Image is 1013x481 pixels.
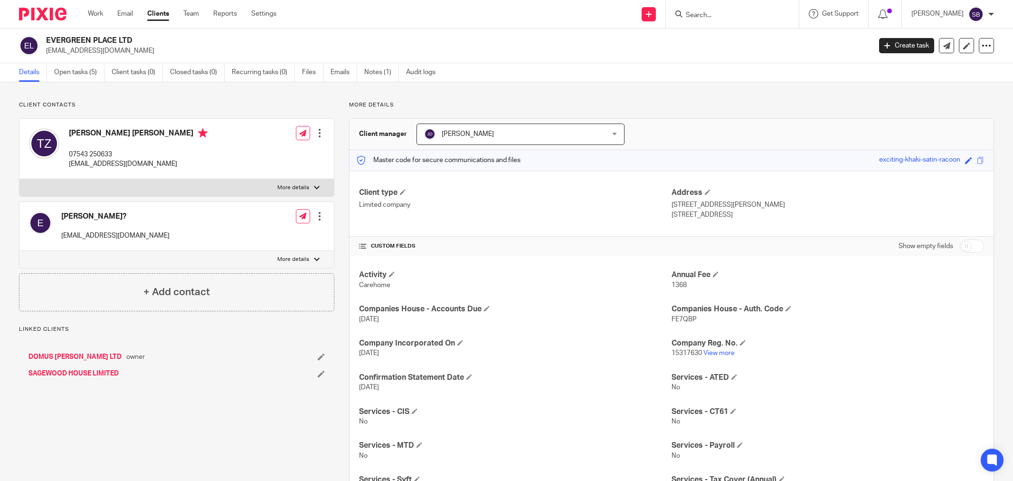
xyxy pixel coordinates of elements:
[69,150,208,159] p: 07543 250633
[359,188,672,198] h4: Client type
[46,46,865,56] p: [EMAIL_ADDRESS][DOMAIN_NAME]
[672,316,697,323] span: FE7QBP
[232,63,295,82] a: Recurring tasks (0)
[442,131,494,137] span: [PERSON_NAME]
[672,200,984,210] p: [STREET_ADDRESS][PERSON_NAME]
[899,241,953,251] label: Show empty fields
[672,210,984,220] p: [STREET_ADDRESS]
[28,352,122,362] a: DOMUS [PERSON_NAME] LTD
[359,129,407,139] h3: Client manager
[19,326,334,333] p: Linked clients
[69,128,208,140] h4: [PERSON_NAME] [PERSON_NAME]
[359,384,379,391] span: [DATE]
[359,282,390,289] span: Carehome
[359,338,672,348] h4: Company Incorporated On
[357,155,521,165] p: Master code for secure communications and files
[61,212,170,221] h4: [PERSON_NAME]?
[46,36,701,46] h2: EVERGREEN PLACE LTD
[359,270,672,280] h4: Activity
[117,9,133,19] a: Email
[213,9,237,19] a: Reports
[672,188,984,198] h4: Address
[147,9,169,19] a: Clients
[88,9,103,19] a: Work
[672,350,702,356] span: 15317630
[61,231,170,240] p: [EMAIL_ADDRESS][DOMAIN_NAME]
[364,63,399,82] a: Notes (1)
[359,350,379,356] span: [DATE]
[968,7,984,22] img: svg%3E
[672,282,687,289] span: 1368
[143,285,210,299] h4: + Add contact
[703,350,735,356] a: View more
[359,373,672,383] h4: Confirmation Statement Date
[359,242,672,250] h4: CUSTOM FIELDS
[302,63,323,82] a: Files
[672,338,984,348] h4: Company Reg. No.
[359,316,379,323] span: [DATE]
[69,159,208,169] p: [EMAIL_ADDRESS][DOMAIN_NAME]
[359,441,672,451] h4: Services - MTD
[359,452,368,459] span: No
[183,9,199,19] a: Team
[277,256,309,263] p: More details
[126,352,145,362] span: owner
[672,304,984,314] h4: Companies House - Auth. Code
[911,9,964,19] p: [PERSON_NAME]
[19,36,39,56] img: svg%3E
[29,212,52,234] img: svg%3E
[672,407,984,417] h4: Services - CT61
[331,63,357,82] a: Emails
[672,384,680,391] span: No
[359,200,672,210] p: Limited company
[672,452,680,459] span: No
[406,63,443,82] a: Audit logs
[424,128,435,140] img: svg%3E
[251,9,276,19] a: Settings
[19,8,66,20] img: Pixie
[879,155,960,166] div: exciting-khaki-satin-racoon
[672,270,984,280] h4: Annual Fee
[170,63,225,82] a: Closed tasks (0)
[359,304,672,314] h4: Companies House - Accounts Due
[29,128,59,159] img: svg%3E
[672,373,984,383] h4: Services - ATED
[112,63,163,82] a: Client tasks (0)
[672,441,984,451] h4: Services - Payroll
[349,101,994,109] p: More details
[672,418,680,425] span: No
[822,10,859,17] span: Get Support
[685,11,770,20] input: Search
[28,369,119,378] a: SAGEWOOD HOUSE LIMITED
[54,63,104,82] a: Open tasks (5)
[19,63,47,82] a: Details
[277,184,309,192] p: More details
[879,38,934,53] a: Create task
[198,128,208,138] i: Primary
[19,101,334,109] p: Client contacts
[359,418,368,425] span: No
[359,407,672,417] h4: Services - CIS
